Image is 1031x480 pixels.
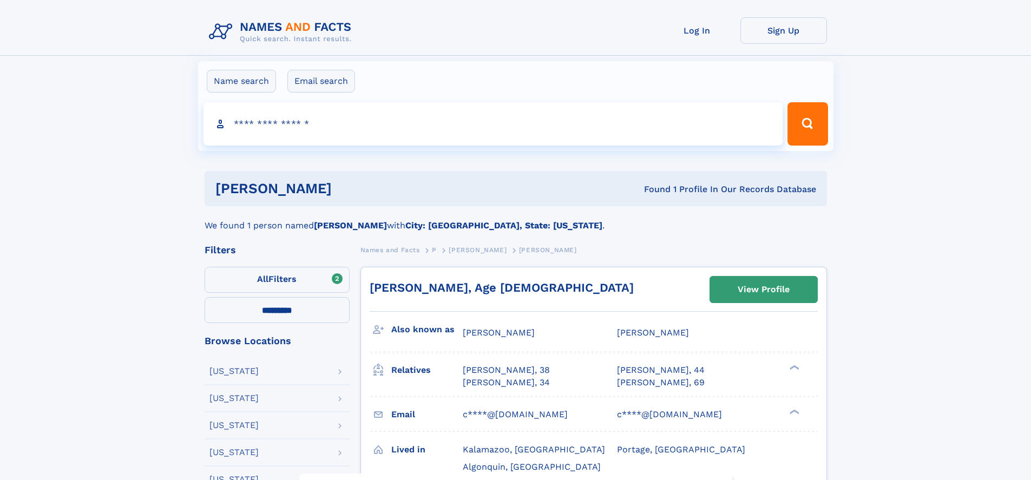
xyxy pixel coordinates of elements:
span: All [257,274,268,284]
div: Browse Locations [205,336,350,346]
a: [PERSON_NAME], 44 [617,364,705,376]
input: search input [203,102,783,146]
div: Filters [205,245,350,255]
a: Log In [654,17,740,44]
b: City: [GEOGRAPHIC_DATA], State: [US_STATE] [405,220,602,231]
a: [PERSON_NAME], Age [DEMOGRAPHIC_DATA] [370,281,634,294]
div: ❯ [787,364,800,371]
span: [PERSON_NAME] [463,327,535,338]
img: Logo Names and Facts [205,17,360,47]
label: Name search [207,70,276,93]
div: [US_STATE] [209,448,259,457]
b: [PERSON_NAME] [314,220,387,231]
div: [US_STATE] [209,394,259,403]
span: Kalamazoo, [GEOGRAPHIC_DATA] [463,444,605,455]
div: We found 1 person named with . [205,206,827,232]
a: [PERSON_NAME] [449,243,507,257]
label: Email search [287,70,355,93]
a: View Profile [710,277,817,303]
a: [PERSON_NAME], 38 [463,364,550,376]
label: Filters [205,267,350,293]
span: Algonquin, [GEOGRAPHIC_DATA] [463,462,601,472]
div: Found 1 Profile In Our Records Database [488,183,816,195]
span: [PERSON_NAME] [617,327,689,338]
a: [PERSON_NAME], 34 [463,377,550,389]
h1: [PERSON_NAME] [215,182,488,195]
h3: Also known as [391,320,463,339]
a: [PERSON_NAME], 69 [617,377,705,389]
a: P [432,243,437,257]
a: Names and Facts [360,243,420,257]
div: [US_STATE] [209,367,259,376]
div: ❯ [787,408,800,415]
span: Portage, [GEOGRAPHIC_DATA] [617,444,745,455]
h3: Email [391,405,463,424]
button: Search Button [787,102,828,146]
span: [PERSON_NAME] [449,246,507,254]
h3: Lived in [391,440,463,459]
a: Sign Up [740,17,827,44]
span: P [432,246,437,254]
span: [PERSON_NAME] [519,246,577,254]
div: [US_STATE] [209,421,259,430]
div: View Profile [738,277,790,302]
h3: Relatives [391,361,463,379]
